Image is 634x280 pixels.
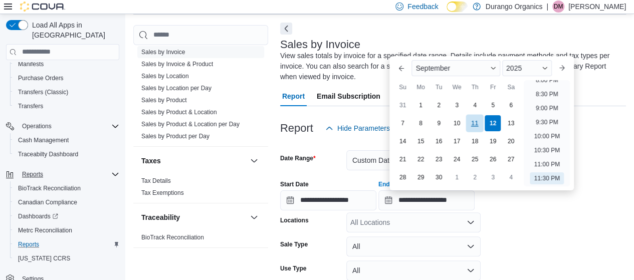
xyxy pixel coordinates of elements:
button: [US_STATE] CCRS [10,251,123,265]
button: Cash Management [10,133,123,147]
button: Taxes [248,155,260,167]
p: [PERSON_NAME] [568,1,626,13]
span: Sales by Invoice & Product [141,60,213,68]
div: day-17 [449,133,465,149]
div: day-30 [431,169,447,185]
div: day-6 [503,97,519,113]
p: | [546,1,548,13]
span: Reports [14,238,119,250]
button: Custom Date [346,150,481,170]
div: day-1 [412,97,429,113]
div: day-19 [485,133,501,149]
span: Transfers [18,102,43,110]
a: Purchase Orders [14,72,68,84]
p: Durango Organics [486,1,543,13]
span: Cash Management [14,134,119,146]
span: Sales by Product per Day [141,132,209,140]
label: Locations [280,216,309,224]
a: Sales by Invoice & Product [141,61,213,68]
a: Sales by Product [141,97,187,104]
div: Daniel Mendoza [552,1,564,13]
span: Purchase Orders [18,74,64,82]
button: Next [280,23,292,35]
button: BioTrack Reconciliation [10,181,123,195]
span: Dashboards [14,210,119,222]
span: Cash Management [18,136,69,144]
button: Metrc Reconciliation [10,223,123,237]
div: day-2 [467,169,483,185]
button: Open list of options [467,218,475,226]
button: Traceability [141,212,246,222]
div: day-13 [503,115,519,131]
button: Operations [2,119,123,133]
div: day-3 [485,169,501,185]
a: Sales by Location per Day [141,85,212,92]
h3: Sales by Invoice [280,39,360,51]
div: day-18 [467,133,483,149]
button: Taxes [141,156,246,166]
div: day-28 [394,169,410,185]
div: We [449,79,465,95]
span: Canadian Compliance [18,198,77,206]
h3: Traceability [141,212,180,222]
span: Email Subscription [317,86,380,106]
a: Transfers (Classic) [14,86,72,98]
span: Reports [18,168,119,180]
label: End Date [378,180,404,188]
h3: Taxes [141,156,161,166]
span: BioTrack Reconciliation [141,233,204,241]
label: Date Range [280,154,316,162]
li: 10:00 PM [530,130,563,142]
a: Dashboards [14,210,62,222]
div: View sales totals by invoice for a specified date range. Details include payment methods and tax ... [280,51,621,82]
span: Sales by Invoice [141,48,185,56]
div: Button. Open the month selector. September is currently selected. [411,60,500,76]
li: 10:30 PM [530,144,563,156]
div: day-24 [449,151,465,167]
span: Operations [18,120,119,132]
button: Transfers [10,99,123,113]
span: Sales by Product [141,96,187,104]
div: day-1 [449,169,465,185]
input: Press the down key to open a popover containing a calendar. [280,190,376,210]
a: BioTrack Reconciliation [141,234,204,241]
span: Washington CCRS [14,252,119,264]
span: Feedback [407,2,438,12]
label: Use Type [280,264,306,272]
a: Transfers [14,100,47,112]
span: Traceabilty Dashboard [18,150,78,158]
span: BioTrack Reconciliation [14,182,119,194]
label: Sale Type [280,240,308,248]
a: Cash Management [14,134,73,146]
button: Next month [554,60,570,76]
div: Tu [431,79,447,95]
button: All [346,236,481,256]
span: September [415,64,450,72]
span: Manifests [18,60,44,68]
button: Reports [2,167,123,181]
div: day-7 [394,115,410,131]
span: DM [554,1,563,13]
button: Purchase Orders [10,71,123,85]
div: Button. Open the year selector. 2025 is currently selected. [502,60,552,76]
li: 9:00 PM [532,102,562,114]
span: [US_STATE] CCRS [18,254,70,262]
span: Operations [22,122,52,130]
span: Reports [22,170,43,178]
button: Transfers (Classic) [10,85,123,99]
div: September, 2025 [393,96,520,186]
div: day-4 [467,97,483,113]
li: 9:30 PM [532,116,562,128]
a: Sales by Product per Day [141,133,209,140]
a: Metrc Reconciliation [14,224,76,236]
div: day-25 [467,151,483,167]
div: day-15 [412,133,429,149]
img: Cova [20,2,65,12]
a: Reports [14,238,43,250]
span: 2025 [506,64,522,72]
a: [US_STATE] CCRS [14,252,74,264]
li: 11:30 PM [530,172,563,184]
div: day-27 [503,151,519,167]
span: Transfers (Classic) [18,88,68,96]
